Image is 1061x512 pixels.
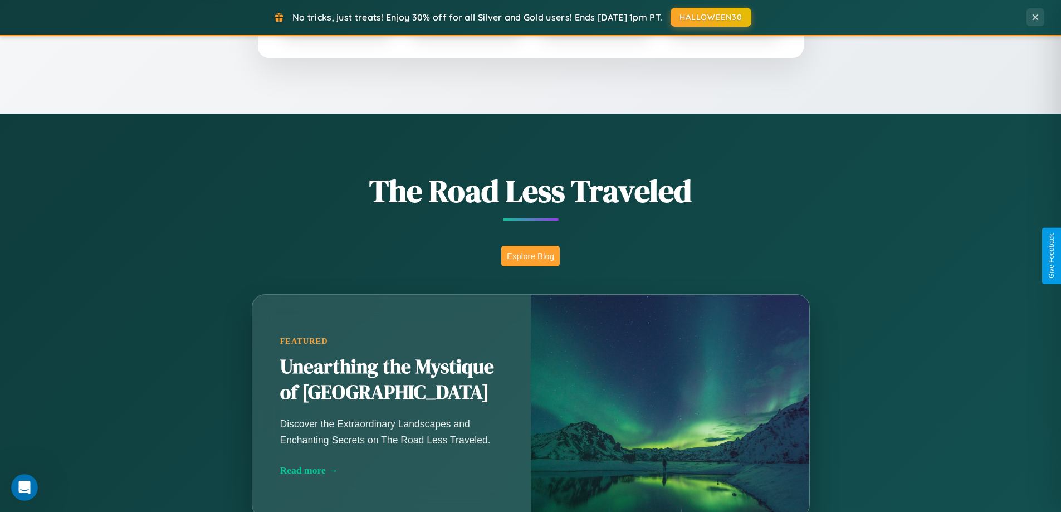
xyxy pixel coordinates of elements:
span: No tricks, just treats! Enjoy 30% off for all Silver and Gold users! Ends [DATE] 1pm PT. [292,12,662,23]
h1: The Road Less Traveled [197,169,865,212]
div: Read more → [280,465,503,476]
div: Featured [280,337,503,346]
p: Discover the Extraordinary Landscapes and Enchanting Secrets on The Road Less Traveled. [280,416,503,447]
h2: Unearthing the Mystique of [GEOGRAPHIC_DATA] [280,354,503,406]
div: Give Feedback [1048,233,1055,279]
button: HALLOWEEN30 [671,8,751,27]
iframe: Intercom live chat [11,474,38,501]
button: Explore Blog [501,246,560,266]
